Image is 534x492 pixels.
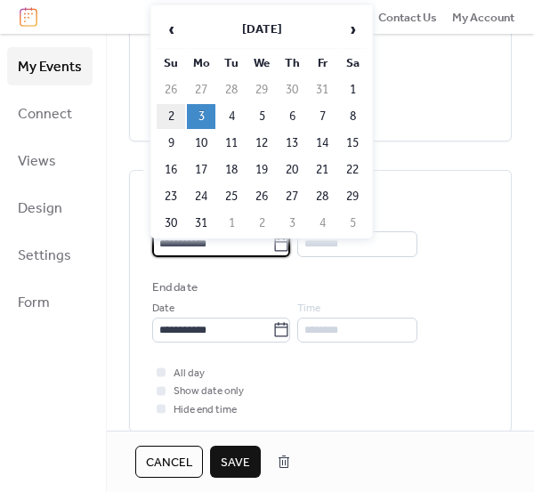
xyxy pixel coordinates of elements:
td: 30 [278,77,306,102]
img: logo [20,7,37,27]
td: 28 [308,184,336,209]
td: 3 [278,211,306,236]
span: Connect [18,101,72,128]
span: Date [152,300,174,318]
th: Tu [217,51,246,76]
td: 6 [278,104,306,129]
td: 19 [247,157,276,182]
td: 1 [217,211,246,236]
td: 5 [338,211,367,236]
td: 12 [247,131,276,156]
td: 31 [187,211,215,236]
td: 27 [278,184,306,209]
td: 3 [187,104,215,129]
a: My Account [452,8,514,26]
td: 24 [187,184,215,209]
td: 11 [217,131,246,156]
td: 30 [157,211,185,236]
a: Contact Us [378,8,437,26]
th: [DATE] [187,11,336,49]
td: 5 [247,104,276,129]
td: 25 [217,184,246,209]
span: Save [221,454,250,472]
span: Contact Us [378,9,437,27]
th: Mo [187,51,215,76]
td: 7 [308,104,336,129]
td: 26 [157,77,185,102]
a: Settings [7,236,93,274]
a: Design [7,189,93,227]
td: 26 [247,184,276,209]
a: Connect [7,94,93,133]
td: 17 [187,157,215,182]
td: 13 [278,131,306,156]
td: 15 [338,131,367,156]
td: 2 [247,211,276,236]
td: 14 [308,131,336,156]
a: Form [7,283,93,321]
td: 8 [338,104,367,129]
span: My Events [18,53,82,81]
td: 18 [217,157,246,182]
span: › [339,12,366,47]
span: Settings [18,242,71,270]
td: 4 [308,211,336,236]
th: Su [157,51,185,76]
td: 9 [157,131,185,156]
div: End date [152,278,198,296]
span: Hide end time [174,401,237,419]
span: Design [18,195,62,222]
td: 31 [308,77,336,102]
td: 22 [338,157,367,182]
button: Save [210,446,261,478]
span: ‹ [158,12,184,47]
span: All day [174,365,205,383]
td: 21 [308,157,336,182]
td: 29 [247,77,276,102]
th: We [247,51,276,76]
td: 27 [187,77,215,102]
th: Th [278,51,306,76]
a: Views [7,141,93,180]
span: Cancel [146,454,192,472]
td: 4 [217,104,246,129]
td: 10 [187,131,215,156]
span: Time [297,300,320,318]
td: 1 [338,77,367,102]
a: My Events [7,47,93,85]
td: 23 [157,184,185,209]
td: 2 [157,104,185,129]
span: Show date only [174,383,244,400]
span: Views [18,148,56,175]
span: Form [18,289,50,317]
td: 20 [278,157,306,182]
td: 28 [217,77,246,102]
span: My Account [452,9,514,27]
td: 29 [338,184,367,209]
button: Cancel [135,446,203,478]
td: 16 [157,157,185,182]
th: Sa [338,51,367,76]
th: Fr [308,51,336,76]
